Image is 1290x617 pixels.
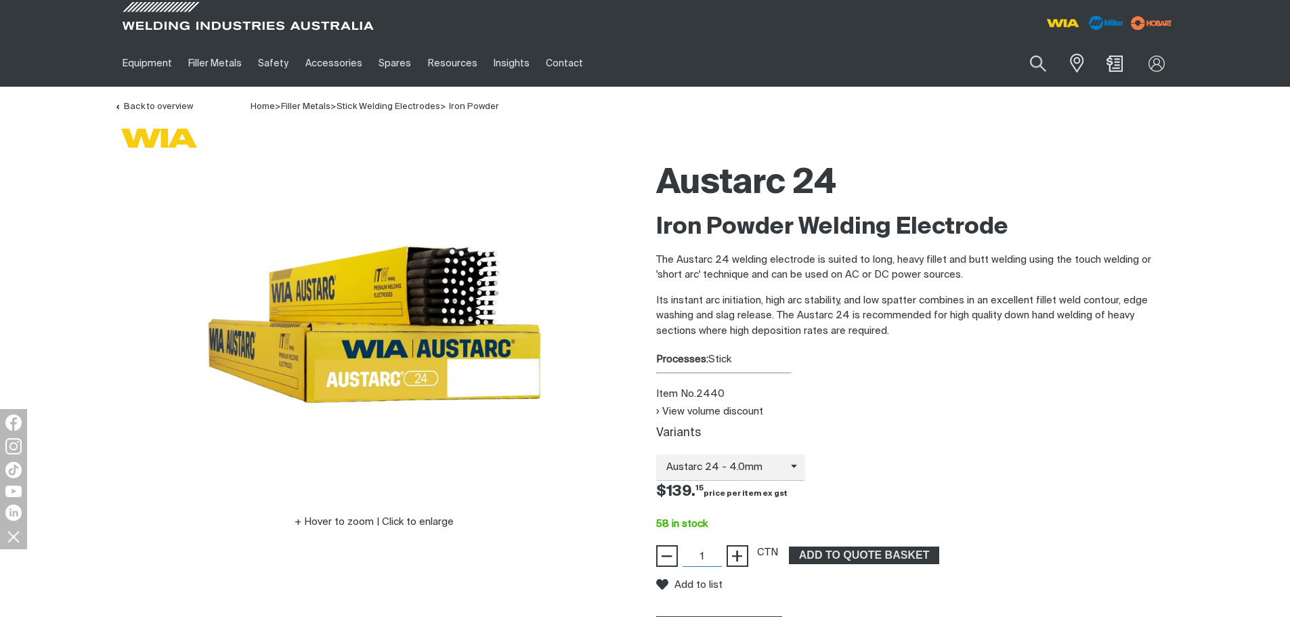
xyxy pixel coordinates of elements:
button: View volume discount [656,406,763,417]
nav: Main [114,40,911,87]
span: Austarc 24 - 4.0mm [656,460,791,475]
a: Filler Metals [281,102,330,111]
span: ADD TO QUOTE BASKET [790,547,938,564]
div: Stick [656,352,1176,368]
p: Its instant arc initiation, high arc stability, and low spatter combines in an excellent fillet w... [656,293,1176,339]
img: Instagram [5,438,22,454]
a: Back to overview [114,102,193,111]
img: TikTok [5,462,22,478]
span: + [731,545,744,568]
label: Variants [656,427,701,439]
a: Contact [538,40,591,87]
h1: Austarc 24 [656,162,1176,206]
img: miller [1127,13,1176,33]
span: $139. [656,484,788,499]
img: YouTube [5,486,22,497]
a: Iron Powder [449,102,499,111]
a: Spares [370,40,419,87]
img: hide socials [2,525,25,548]
a: Filler Metals [180,40,250,87]
a: Equipment [114,40,180,87]
span: > [330,102,337,111]
h2: Iron Powder Welding Electrode [656,213,1176,242]
button: Search products [1015,47,1061,79]
span: > [275,102,281,111]
input: Product name or item number... [998,47,1061,79]
a: Home [251,102,275,111]
button: Add Austarc 24 4.0mm 5kg Pack to the shopping cart [789,547,939,564]
button: Hover to zoom | Click to enlarge [286,514,462,530]
span: Add to list [674,579,723,591]
a: Accessories [297,40,370,87]
p: The Austarc 24 welding electrode is suited to long, heavy fillet and butt welding using the touch... [656,253,1176,283]
span: − [660,545,673,568]
a: Resources [419,40,485,87]
span: > [440,102,446,111]
sup: 15 [695,484,704,492]
strong: Processes: [656,354,708,364]
a: Safety [250,40,297,87]
button: Add to list [656,578,723,591]
img: Austarc 24 [205,155,544,494]
a: Insights [486,40,538,87]
a: Shopping cart (0 product(s)) [1104,56,1125,72]
div: Price [645,481,1187,503]
div: Item No. 2440 [656,387,1176,402]
img: LinkedIn [5,505,22,521]
span: 58 in stock [656,519,708,529]
a: Stick Welding Electrodes [337,102,440,111]
div: CTN [757,545,778,561]
img: Facebook [5,414,22,431]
